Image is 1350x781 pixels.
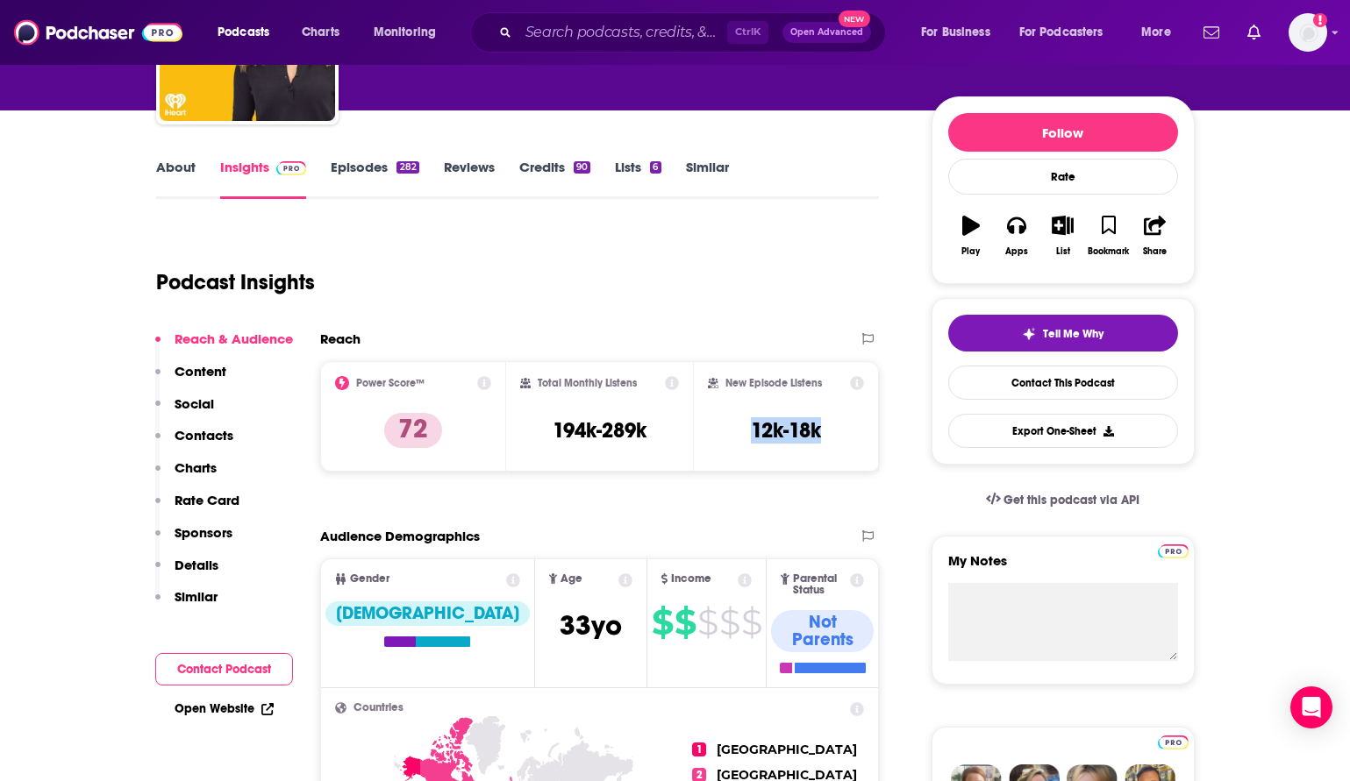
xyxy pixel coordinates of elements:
label: My Notes [948,552,1178,583]
a: Similar [686,159,729,199]
div: Bookmark [1088,246,1129,257]
button: Social [155,395,214,428]
button: open menu [205,18,292,46]
div: [DEMOGRAPHIC_DATA] [325,601,530,626]
p: Rate Card [175,492,239,508]
button: open menu [1008,18,1129,46]
h2: Power Score™ [356,377,425,389]
div: List [1056,246,1070,257]
div: Apps [1005,246,1028,257]
a: Contact This Podcast [948,366,1178,400]
span: Monitoring [374,20,436,45]
img: Podchaser Pro [1158,544,1189,558]
div: 6 [650,161,661,174]
button: Similar [155,588,218,621]
a: InsightsPodchaser Pro [220,159,307,199]
button: tell me why sparkleTell Me Why [948,315,1178,351]
button: open menu [909,18,1012,46]
span: Open Advanced [790,28,863,37]
span: Logged in as lcohen [1289,13,1327,52]
a: Pro website [1158,733,1189,749]
a: Charts [290,18,350,46]
span: More [1141,20,1171,45]
p: 72 [384,413,442,448]
button: Bookmark [1086,204,1132,267]
span: Podcasts [218,20,269,45]
a: Lists6 [615,159,661,199]
a: Credits90 [519,159,590,199]
button: Share [1132,204,1177,267]
button: Content [155,363,226,395]
a: Reviews [444,159,495,199]
a: Show notifications dropdown [1240,18,1268,47]
p: Similar [175,588,218,605]
button: Reach & Audience [155,330,293,363]
div: 90 [574,161,590,174]
button: Apps [994,204,1039,267]
h2: Audience Demographics [320,528,480,544]
a: About [156,159,196,199]
h1: Podcast Insights [156,269,315,295]
span: $ [741,608,761,636]
span: $ [675,608,696,636]
p: Social [175,395,214,412]
button: open menu [1129,18,1193,46]
a: Episodes282 [331,159,418,199]
a: Show notifications dropdown [1196,18,1226,47]
button: Details [155,557,218,589]
span: Charts [302,20,339,45]
div: Rate [948,159,1178,195]
h2: Reach [320,330,361,347]
img: Podchaser - Follow, Share and Rate Podcasts [14,16,182,49]
span: $ [697,608,718,636]
h2: Total Monthly Listens [538,377,637,389]
p: Content [175,363,226,380]
button: Sponsors [155,524,232,557]
div: Play [961,246,980,257]
span: Countries [354,702,404,714]
div: 282 [396,161,418,174]
button: open menu [361,18,459,46]
button: Export One-Sheet [948,414,1178,448]
button: Charts [155,459,217,492]
img: User Profile [1289,13,1327,52]
span: Tell Me Why [1043,327,1104,341]
span: Age [561,573,582,585]
div: Open Intercom Messenger [1290,686,1332,728]
img: Podchaser Pro [276,161,307,175]
span: New [839,11,870,27]
p: Contacts [175,427,233,444]
p: Reach & Audience [175,330,293,347]
span: Ctrl K [727,21,768,44]
span: For Podcasters [1019,20,1104,45]
button: Follow [948,113,1178,152]
input: Search podcasts, credits, & more... [518,18,727,46]
button: List [1039,204,1085,267]
span: Income [671,573,711,585]
h2: New Episode Listens [725,377,822,389]
h3: 12k-18k [751,417,821,444]
p: Charts [175,459,217,476]
button: Show profile menu [1289,13,1327,52]
div: Not Parents [771,610,874,652]
a: Get this podcast via API [972,479,1154,522]
img: tell me why sparkle [1022,327,1036,341]
span: $ [652,608,673,636]
a: Open Website [175,701,274,716]
span: Gender [350,573,389,585]
p: Details [175,557,218,573]
button: Contacts [155,427,233,459]
button: Rate Card [155,492,239,524]
span: For Business [921,20,990,45]
span: 1 [692,742,706,756]
span: Parental Status [793,573,847,596]
button: Play [948,204,994,267]
img: Podchaser Pro [1158,735,1189,749]
button: Contact Podcast [155,653,293,685]
svg: Add a profile image [1313,13,1327,27]
div: Search podcasts, credits, & more... [487,12,903,53]
span: Get this podcast via API [1004,493,1139,508]
span: $ [719,608,739,636]
a: Pro website [1158,542,1189,558]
